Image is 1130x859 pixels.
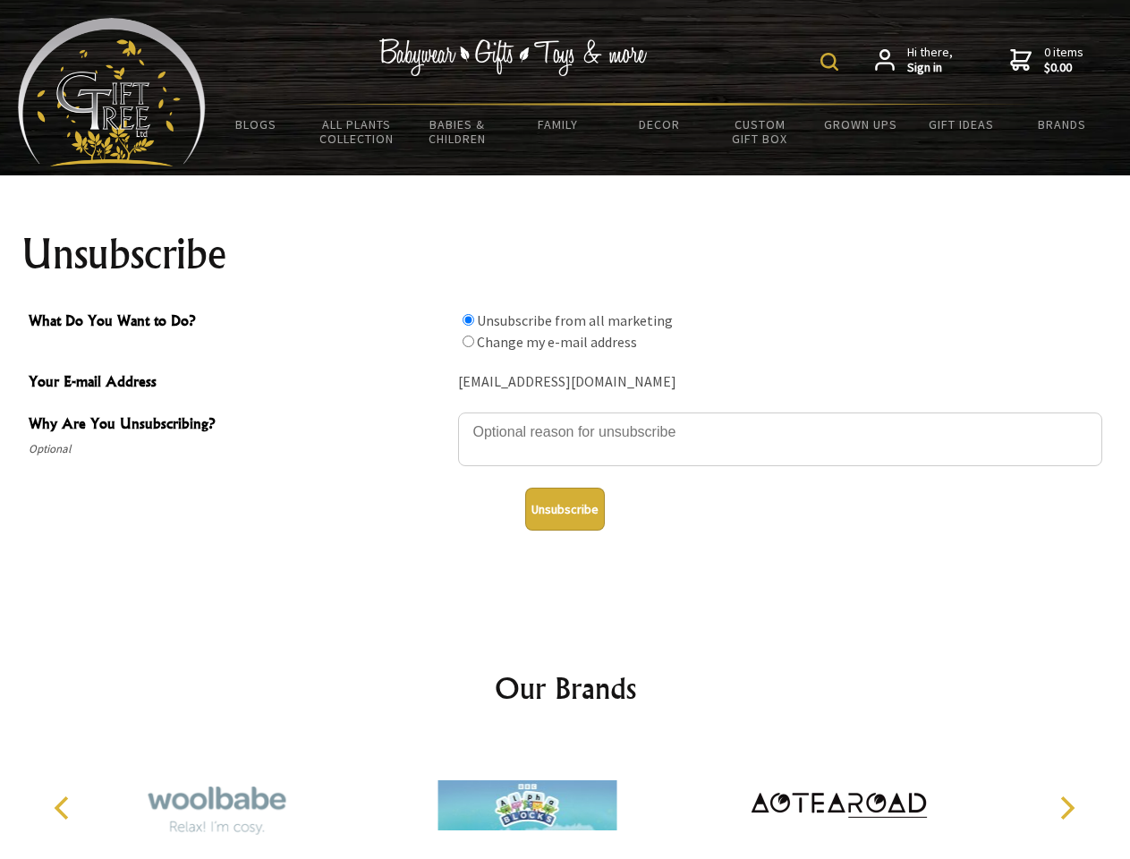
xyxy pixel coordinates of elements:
[608,106,709,143] a: Decor
[1044,44,1083,76] span: 0 items
[477,333,637,351] label: Change my e-mail address
[206,106,307,143] a: BLOGS
[458,412,1102,466] textarea: Why Are You Unsubscribing?
[379,38,648,76] img: Babywear - Gifts - Toys & more
[458,369,1102,396] div: [EMAIL_ADDRESS][DOMAIN_NAME]
[307,106,408,157] a: All Plants Collection
[907,60,953,76] strong: Sign in
[1047,788,1086,828] button: Next
[907,45,953,76] span: Hi there,
[875,45,953,76] a: Hi there,Sign in
[29,438,449,460] span: Optional
[463,336,474,347] input: What Do You Want to Do?
[810,106,911,143] a: Grown Ups
[1010,45,1083,76] a: 0 items$0.00
[45,788,84,828] button: Previous
[1012,106,1113,143] a: Brands
[820,53,838,71] img: product search
[508,106,609,143] a: Family
[29,310,449,336] span: What Do You Want to Do?
[525,488,605,531] button: Unsubscribe
[407,106,508,157] a: Babies & Children
[1044,60,1083,76] strong: $0.00
[29,370,449,396] span: Your E-mail Address
[911,106,1012,143] a: Gift Ideas
[21,233,1109,276] h1: Unsubscribe
[477,311,673,329] label: Unsubscribe from all marketing
[36,667,1095,710] h2: Our Brands
[29,412,449,438] span: Why Are You Unsubscribing?
[463,314,474,326] input: What Do You Want to Do?
[18,18,206,166] img: Babyware - Gifts - Toys and more...
[709,106,811,157] a: Custom Gift Box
